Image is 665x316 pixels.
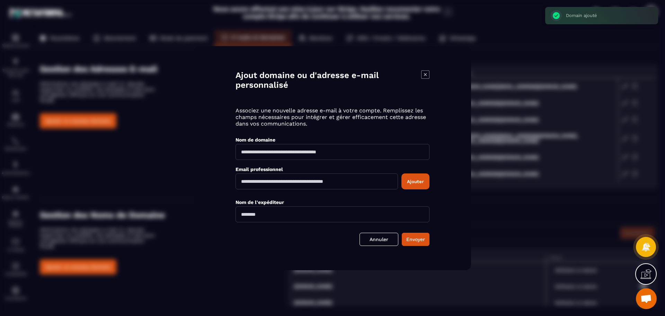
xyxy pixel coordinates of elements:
h4: Ajout domaine ou d'adresse e-mail personnalisé [236,70,421,90]
button: Envoyer [402,233,429,246]
p: Associez une nouvelle adresse e-mail à votre compte. Remplissez les champs nécessaires pour intég... [236,107,429,127]
label: Email professionnel [236,166,283,172]
a: Ouvrir le chat [636,288,657,309]
label: Nom de l'expéditeur [236,199,284,205]
a: Annuler [360,233,398,246]
label: Nom de domaine [236,137,275,143]
button: Ajouter [401,173,429,189]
